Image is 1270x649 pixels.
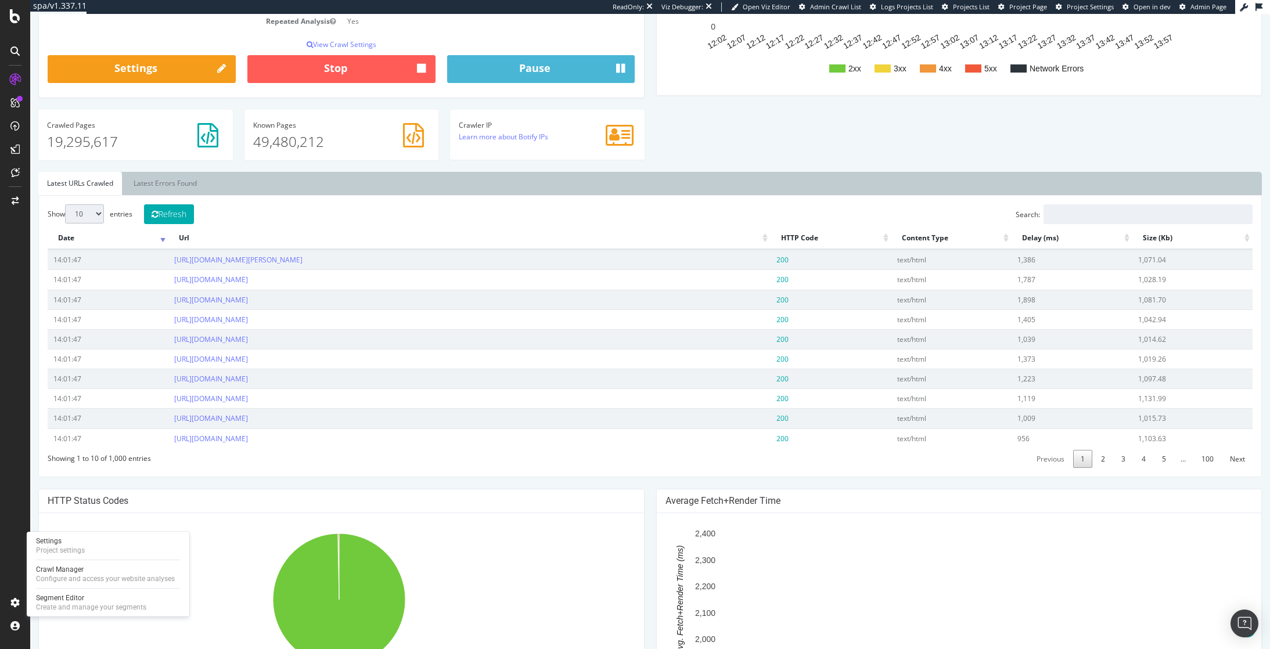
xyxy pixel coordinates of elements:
[861,255,982,275] td: text/html
[1013,190,1222,210] input: Search:
[791,19,814,37] text: 12:32
[31,564,185,585] a: Crawl ManagerConfigure and access your website analyses
[36,565,175,574] div: Crawl Manager
[746,241,758,251] span: 200
[675,19,698,37] text: 12:02
[1084,436,1103,454] a: 3
[772,19,795,37] text: 12:27
[861,414,982,434] td: text/html
[1102,335,1223,355] td: 1,019.26
[1143,440,1163,450] span: …
[1009,2,1047,11] span: Project Page
[881,2,933,11] span: Logs Projects List
[35,190,74,210] select: Showentries
[998,2,1047,12] a: Project Page
[1102,236,1223,255] td: 1,071.04
[861,295,982,315] td: text/html
[1102,374,1223,394] td: 1,131.99
[36,536,85,546] div: Settings
[17,434,121,449] div: Showing 1 to 10 of 1,000 entries
[298,634,321,643] text: 99.7%
[613,2,644,12] div: ReadOnly:
[17,107,194,115] h4: Pages Crawled
[17,481,605,493] h4: HTTP Status Codes
[17,255,138,275] td: 14:01:47
[223,118,400,138] p: 49,480,212
[17,190,102,210] label: Show entries
[999,436,1042,454] a: Previous
[1190,2,1226,11] span: Admin Page
[1102,19,1125,37] text: 13:52
[981,276,1102,295] td: 1,898
[981,255,1102,275] td: 1,787
[1231,610,1258,637] div: Open Intercom Messenger
[144,261,218,271] a: [URL][DOMAIN_NAME]
[830,19,853,37] text: 12:42
[1102,315,1223,335] td: 1,014.62
[17,374,138,394] td: 14:01:47
[870,2,933,12] a: Logs Projects List
[17,236,138,255] td: 14:01:47
[664,594,685,603] text: 2,100
[811,19,834,37] text: 12:37
[1102,213,1223,236] th: Size (Kb): activate to sort column ascending
[981,213,1102,236] th: Delay (ms): activate to sort column ascending
[1179,2,1226,12] a: Admin Page
[861,335,982,355] td: text/html
[1192,436,1222,454] a: Next
[695,19,717,37] text: 12:07
[999,50,1053,59] text: Network Errors
[861,315,982,335] td: text/html
[1063,19,1086,37] text: 13:42
[429,107,606,115] h4: Crawler IP
[664,621,685,630] text: 2,000
[217,41,405,69] button: Stop
[17,295,138,315] td: 14:01:47
[1102,276,1223,295] td: 1,081.70
[144,241,272,251] a: [URL][DOMAIN_NAME][PERSON_NAME]
[981,315,1102,335] td: 1,039
[138,213,741,236] th: Url: activate to sort column ascending
[664,542,685,551] text: 2,300
[908,19,931,37] text: 13:02
[981,295,1102,315] td: 1,405
[743,2,790,11] span: Open Viz Editor
[746,320,758,330] span: 200
[114,190,164,210] button: Refresh
[986,19,1009,37] text: 13:22
[311,1,605,14] td: Yes
[981,374,1102,394] td: 1,119
[731,2,790,12] a: Open Viz Editor
[740,213,861,236] th: HTTP Code: activate to sort column ascending
[746,380,758,390] span: 200
[753,19,776,37] text: 12:22
[144,399,218,409] a: [URL][DOMAIN_NAME]
[17,213,138,236] th: Date: activate to sort column ascending
[144,281,218,291] a: [URL][DOMAIN_NAME]
[144,340,218,350] a: [URL][DOMAIN_NAME]
[661,2,703,12] div: Viz Debugger:
[17,315,138,335] td: 14:01:47
[1134,2,1171,11] span: Open in dev
[799,2,861,12] a: Admin Crawl List
[664,568,685,577] text: 2,200
[1102,414,1223,434] td: 1,103.63
[861,276,982,295] td: text/html
[818,50,831,59] text: 2xx
[1102,355,1223,374] td: 1,097.48
[966,19,989,37] text: 13:17
[1102,255,1223,275] td: 1,028.19
[850,19,873,37] text: 12:47
[981,394,1102,414] td: 1,009
[889,19,912,37] text: 12:57
[746,399,758,409] span: 200
[1043,436,1062,454] a: 1
[714,19,737,37] text: 12:12
[144,380,218,390] a: [URL][DOMAIN_NAME]
[810,2,861,11] span: Admin Crawl List
[861,374,982,394] td: text/html
[861,213,982,236] th: Content Type: activate to sort column ascending
[985,190,1222,210] label: Search:
[861,394,982,414] td: text/html
[635,481,1223,493] h4: Average Fetch+Render Time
